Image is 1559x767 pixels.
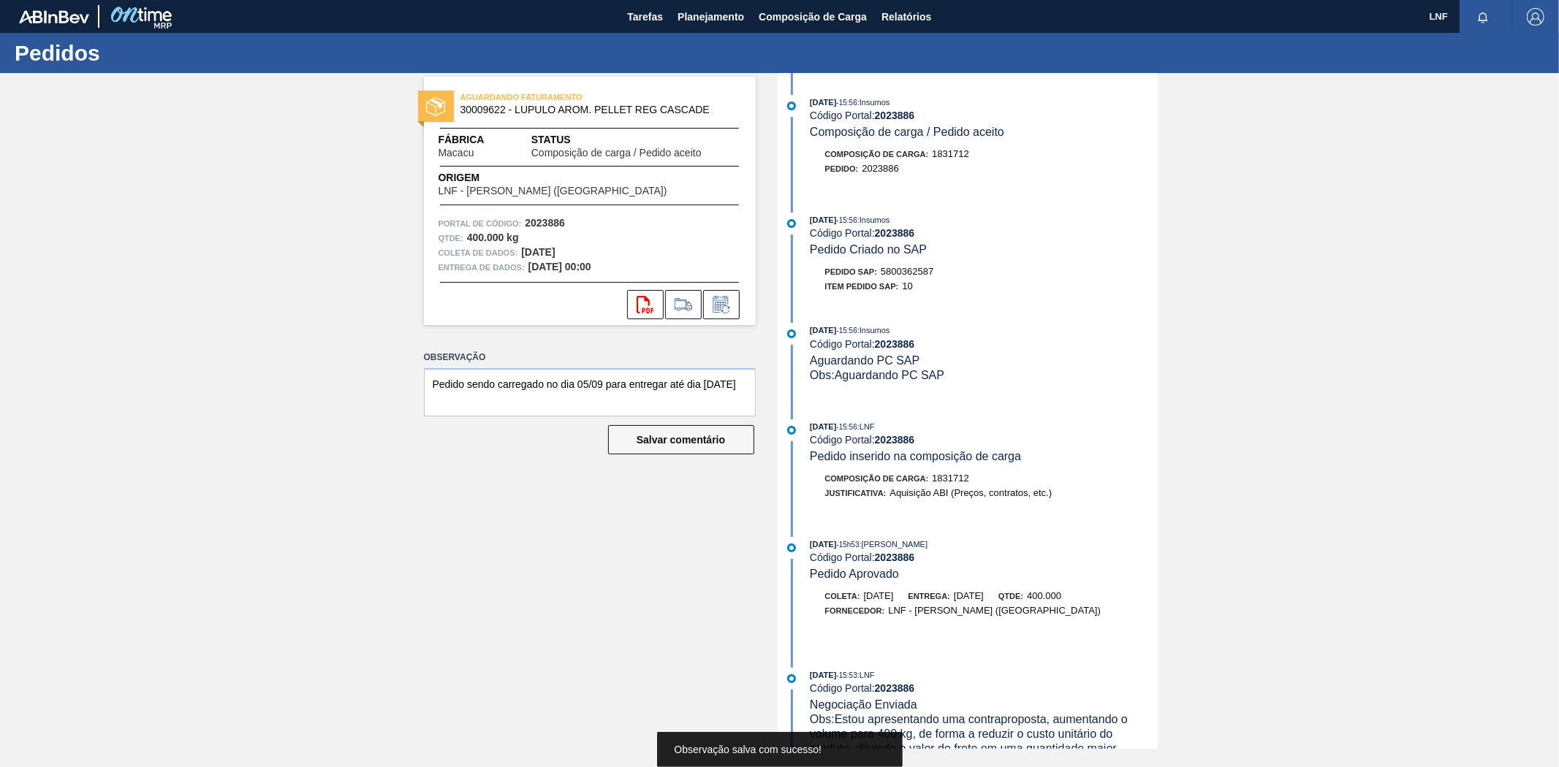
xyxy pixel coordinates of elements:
[787,543,796,552] img: atual
[439,172,480,183] font: Origem
[460,104,710,115] font: 30009622 - LUPULO AROM. PELLET REG CASCADE
[810,227,875,239] font: Código Portal:
[608,425,754,454] button: Salvar comentário
[439,234,461,243] font: Qtde
[889,487,1052,498] font: Aquisição ABI (Preços, contratos, etc.)
[839,99,857,107] font: 15:56
[787,426,796,435] img: atual
[439,185,667,196] font: LNF - [PERSON_NAME] ([GEOGRAPHIC_DATA])
[637,434,725,446] font: Salvar comentário
[439,147,474,159] font: Macacu
[839,541,860,549] font: 15h53
[825,282,899,291] font: Item pedido SAP:
[1527,8,1544,26] img: Sair
[531,147,702,159] font: Composição de carga / Pedido aceito
[837,99,839,107] font: -
[837,423,839,431] font: -
[439,134,485,145] font: Fábrica
[439,263,525,272] font: Entrega de dados:
[678,11,744,23] font: Planejamento
[810,713,1131,755] font: Estou apresentando uma contraproposta, aumentando o volume para 400 kg, de forma a reduzir o cust...
[902,281,912,291] font: 10
[703,290,740,319] div: Informar alteração no pedido
[839,671,857,679] font: 15:53
[932,473,969,484] font: 1831712
[675,744,822,755] font: Observação salva com sucesso!
[860,540,862,549] font: :
[15,41,100,65] font: Pedidos
[926,474,929,483] font: :
[627,11,663,23] font: Tarefas
[835,369,944,381] font: Aguardando PC SAP
[1460,7,1506,27] button: Notificações
[810,450,1021,462] font: Pedido inserido na composição de carga
[875,552,915,563] font: 2023886
[837,216,839,224] font: -
[787,329,796,338] img: atual
[810,243,927,256] font: Pedido Criado no SAP
[810,126,1004,138] font: Composição de carga / Pedido aceito
[810,354,919,367] font: Aguardando PC SAP
[810,568,899,580] font: Pedido Aprovado
[825,592,860,600] font: Coleta:
[787,219,796,228] img: atual
[810,369,835,381] font: Obs:
[932,148,969,159] font: 1831712
[856,164,859,173] font: :
[759,11,867,23] font: Composição de Carga
[426,97,445,116] img: status
[825,267,878,276] font: Pedido SAP:
[998,592,1023,600] font: Qtde:
[467,232,519,243] font: 400.000 kg
[810,713,835,725] font: Obs:
[810,540,836,549] font: [DATE]
[665,290,702,319] div: Ir para Composição de Carga
[875,434,915,446] font: 2023886
[825,474,926,483] font: Composição de Carga
[926,150,929,159] font: :
[825,489,887,497] font: Justificativa:
[531,134,571,145] font: Status
[860,422,875,431] font: LNF
[19,10,89,23] img: TNhmsLtSVTkK8tSr43FrP2fwEKptu5GPRR3wAAAABJRU5ErkJggg==
[881,266,933,277] font: 5800362587
[787,102,796,110] img: atual
[837,541,839,549] font: -
[862,163,899,174] font: 2023886
[860,326,890,335] font: Insumos
[460,234,463,243] font: :
[787,674,796,683] img: atual
[875,110,915,121] font: 2023886
[860,215,890,224] font: Insumos
[875,338,915,350] font: 2023886
[521,246,555,258] font: [DATE]
[954,590,984,601] font: [DATE]
[1430,11,1448,22] font: LNF
[825,150,926,159] font: Composição de Carga
[810,422,836,431] font: [DATE]
[860,671,875,679] font: LNF
[857,326,860,335] font: :
[837,327,839,335] font: -
[424,368,756,416] textarea: Pedido sendo carregado no dia 05/09 para entregar até dia [DATE]
[810,671,836,679] font: [DATE]
[810,682,875,694] font: Código Portal:
[810,698,917,711] font: Negociação Enviada
[1027,590,1061,601] font: 400.000
[909,592,950,600] font: Entrega:
[460,104,726,115] span: 30009622 - LUPULO AROM. PELLET REG CASCADE
[810,338,875,350] font: Código Portal:
[862,540,928,549] font: [PERSON_NAME]
[839,423,857,431] font: 15:56
[825,606,885,615] font: Fornecedor:
[839,327,857,335] font: 15:56
[460,93,583,102] font: AGUARDANDO FATURAMENTO
[857,215,860,224] font: :
[864,590,894,601] font: [DATE]
[460,90,665,104] span: AGUARDANDO FATURAMENTO
[875,227,915,239] font: 2023886
[810,326,836,335] font: [DATE]
[627,290,664,319] div: Abrir arquivo PDF
[888,605,1101,616] font: LNF - [PERSON_NAME] ([GEOGRAPHIC_DATA])
[528,261,591,272] font: [DATE] 00:00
